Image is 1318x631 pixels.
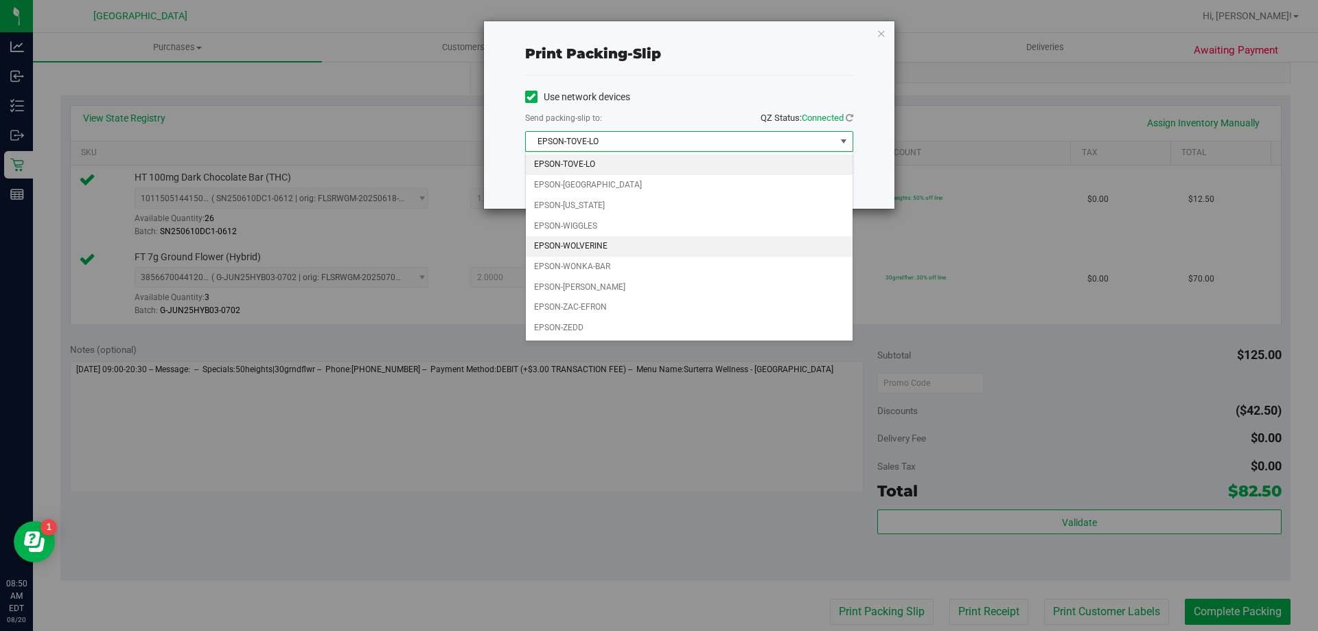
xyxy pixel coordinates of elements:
label: Use network devices [525,90,630,104]
li: EPSON-WIGGLES [526,216,853,237]
span: Print packing-slip [525,45,661,62]
iframe: Resource center unread badge [41,519,57,536]
span: QZ Status: [761,113,853,123]
li: EPSON-[GEOGRAPHIC_DATA] [526,175,853,196]
span: EPSON-TOVE-LO [526,132,835,151]
li: EPSON-WOLVERINE [526,236,853,257]
li: EPSON-[US_STATE] [526,196,853,216]
iframe: Resource center [14,521,55,562]
li: EPSON-WONKA-BAR [526,257,853,277]
li: EPSON-[PERSON_NAME] [526,277,853,298]
label: Send packing-slip to: [525,112,602,124]
span: select [835,132,852,151]
li: EPSON-ZEDD [526,318,853,339]
li: EPSON-ZAC-EFRON [526,297,853,318]
li: EPSON-TOVE-LO [526,154,853,175]
span: Connected [802,113,844,123]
